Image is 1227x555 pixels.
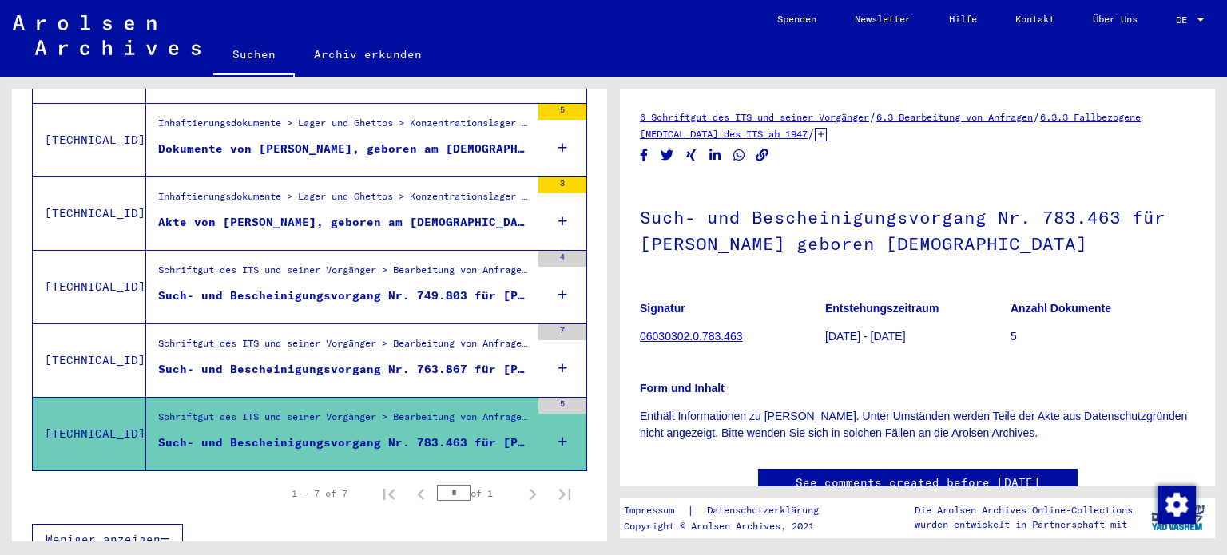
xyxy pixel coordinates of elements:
[636,145,653,165] button: Share on Facebook
[754,145,771,165] button: Copy link
[549,478,581,509] button: Last page
[33,103,146,176] td: [TECHNICAL_ID]
[32,524,183,554] button: Weniger anzeigen
[1011,302,1111,315] b: Anzahl Dokumente
[825,328,1010,345] p: [DATE] - [DATE]
[158,263,530,285] div: Schriftgut des ITS und seiner Vorgänger > Bearbeitung von Anfragen > Fallbezogene [MEDICAL_DATA] ...
[1148,498,1208,537] img: yv_logo.png
[405,478,437,509] button: Previous page
[295,35,441,73] a: Archiv erkunden
[292,486,347,501] div: 1 – 7 of 7
[796,474,1040,491] a: See comments created before [DATE]
[707,145,724,165] button: Share on LinkedIn
[538,324,586,340] div: 7
[683,145,700,165] button: Share on Xing
[13,15,201,55] img: Arolsen_neg.svg
[213,35,295,77] a: Suchen
[640,111,869,123] a: 6 Schriftgut des ITS und seiner Vorgänger
[876,111,1033,123] a: 6.3 Bearbeitung von Anfragen
[640,302,685,315] b: Signatur
[915,517,1133,532] p: wurden entwickelt in Partnerschaft mit
[915,503,1133,517] p: Die Arolsen Archives Online-Collections
[731,145,748,165] button: Share on WhatsApp
[33,250,146,323] td: [TECHNICAL_ID]
[538,251,586,267] div: 4
[694,502,838,519] a: Datenschutzerklärung
[1176,14,1193,26] span: DE
[640,408,1195,442] p: Enthält Informationen zu [PERSON_NAME]. Unter Umständen werden Teile der Akte aus Datenschutzgrün...
[659,145,676,165] button: Share on Twitter
[640,330,742,343] a: 06030302.0.783.463
[437,486,517,501] div: of 1
[1158,486,1196,524] img: Zustimmung ändern
[640,180,1195,277] h1: Such- und Bescheinigungsvorgang Nr. 783.463 für [PERSON_NAME] geboren [DEMOGRAPHIC_DATA]
[1011,328,1195,345] p: 5
[158,214,530,231] div: Akte von [PERSON_NAME], geboren am [DEMOGRAPHIC_DATA]
[33,397,146,470] td: [TECHNICAL_ID]
[1033,109,1040,124] span: /
[624,502,838,519] div: |
[158,361,530,378] div: Such- und Bescheinigungsvorgang Nr. 763.867 für [PERSON_NAME] geboren [DEMOGRAPHIC_DATA]
[825,302,939,315] b: Entstehungszeitraum
[158,287,530,304] div: Such- und Bescheinigungsvorgang Nr. 749.803 für [PERSON_NAME] geboren [DEMOGRAPHIC_DATA]
[1157,485,1195,523] div: Zustimmung ändern
[640,382,725,394] b: Form und Inhalt
[538,177,586,193] div: 3
[624,502,687,519] a: Impressum
[517,478,549,509] button: Next page
[808,126,815,141] span: /
[869,109,876,124] span: /
[373,478,405,509] button: First page
[538,398,586,414] div: 5
[158,336,530,359] div: Schriftgut des ITS und seiner Vorgänger > Bearbeitung von Anfragen > Fallbezogene [MEDICAL_DATA] ...
[624,519,838,533] p: Copyright © Arolsen Archives, 2021
[158,141,530,157] div: Dokumente von [PERSON_NAME], geboren am [DEMOGRAPHIC_DATA]
[33,176,146,250] td: [TECHNICAL_ID]
[158,434,530,451] div: Such- und Bescheinigungsvorgang Nr. 783.463 für [PERSON_NAME] geboren [DEMOGRAPHIC_DATA]
[158,116,530,138] div: Inhaftierungsdokumente > Lager und Ghettos > Konzentrationslager [GEOGRAPHIC_DATA] > Individuelle...
[46,532,161,546] span: Weniger anzeigen
[158,410,530,432] div: Schriftgut des ITS und seiner Vorgänger > Bearbeitung von Anfragen > Fallbezogene [MEDICAL_DATA] ...
[158,189,530,212] div: Inhaftierungsdokumente > Lager und Ghettos > Konzentrationslager [GEOGRAPHIC_DATA] > Individuelle...
[33,323,146,397] td: [TECHNICAL_ID]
